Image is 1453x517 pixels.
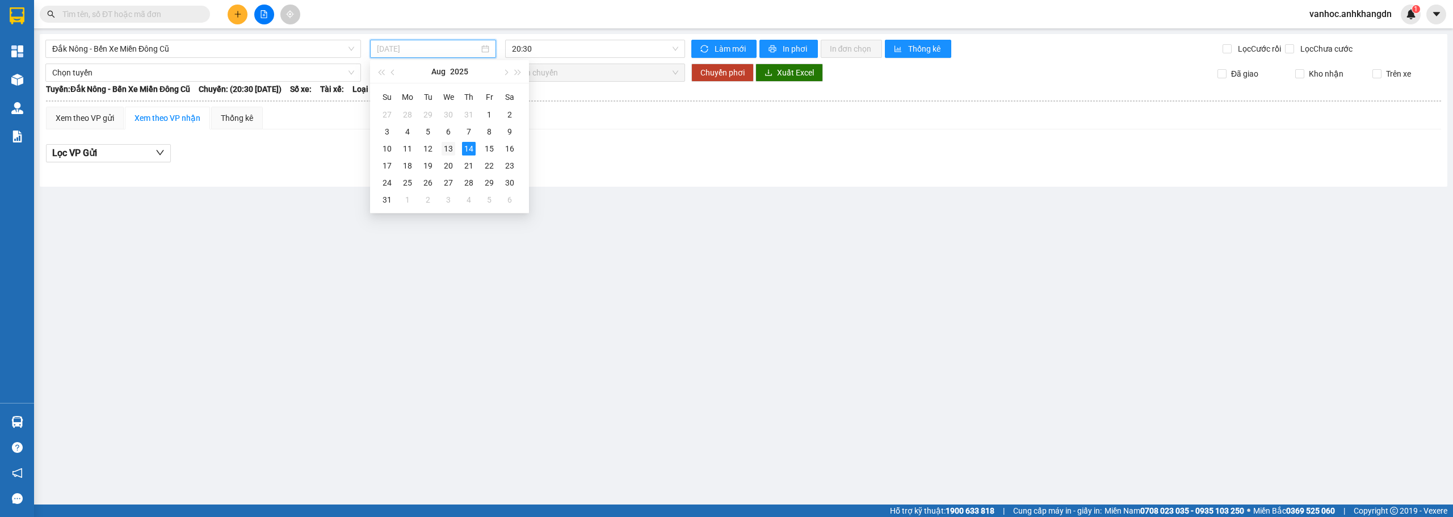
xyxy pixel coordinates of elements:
[11,45,23,57] img: dashboard-icon
[1406,9,1416,19] img: icon-new-feature
[397,157,418,174] td: 2025-08-18
[397,140,418,157] td: 2025-08-11
[450,60,468,83] button: 2025
[503,159,516,173] div: 23
[438,123,459,140] td: 2025-08-06
[397,123,418,140] td: 2025-08-04
[1381,68,1416,80] span: Trên xe
[397,88,418,106] th: Mo
[700,45,710,54] span: sync
[401,176,414,190] div: 25
[908,43,942,55] span: Thống kê
[479,157,499,174] td: 2025-08-22
[459,123,479,140] td: 2025-08-07
[1412,5,1420,13] sup: 1
[377,140,397,157] td: 2025-08-10
[1286,506,1335,515] strong: 0369 525 060
[401,142,414,155] div: 11
[1140,506,1244,515] strong: 0708 023 035 - 0935 103 250
[462,108,476,121] div: 31
[783,43,809,55] span: In phơi
[421,125,435,138] div: 5
[499,123,520,140] td: 2025-08-09
[1390,507,1398,515] span: copyright
[503,176,516,190] div: 30
[46,144,171,162] button: Lọc VP Gửi
[377,88,397,106] th: Su
[755,64,823,82] button: downloadXuất Excel
[380,193,394,207] div: 31
[482,176,496,190] div: 29
[380,176,394,190] div: 24
[890,505,994,517] span: Hỗ trợ kỹ thuật:
[438,191,459,208] td: 2025-09-03
[438,106,459,123] td: 2025-07-30
[286,10,294,18] span: aim
[512,40,679,57] span: 20:30
[221,112,253,124] div: Thống kê
[499,140,520,157] td: 2025-08-16
[769,45,778,54] span: printer
[442,176,455,190] div: 27
[56,112,114,124] div: Xem theo VP gửi
[442,193,455,207] div: 3
[352,83,381,95] span: Loại xe:
[11,102,23,114] img: warehouse-icon
[462,142,476,155] div: 14
[459,157,479,174] td: 2025-08-21
[418,106,438,123] td: 2025-07-29
[12,442,23,453] span: question-circle
[691,64,754,82] button: Chuyển phơi
[421,142,435,155] div: 12
[512,64,679,81] span: Chọn chuyến
[1343,505,1345,517] span: |
[442,159,455,173] div: 20
[421,108,435,121] div: 29
[234,10,242,18] span: plus
[459,106,479,123] td: 2025-07-31
[438,140,459,157] td: 2025-08-13
[1414,5,1418,13] span: 1
[691,40,757,58] button: syncLàm mới
[462,125,476,138] div: 7
[52,146,97,160] span: Lọc VP Gửi
[479,191,499,208] td: 2025-09-05
[377,123,397,140] td: 2025-08-03
[401,193,414,207] div: 1
[503,142,516,155] div: 16
[1304,68,1348,80] span: Kho nhận
[894,45,904,54] span: bar-chart
[459,88,479,106] th: Th
[401,108,414,121] div: 28
[1013,505,1102,517] span: Cung cấp máy in - giấy in:
[377,43,479,55] input: 14/08/2025
[380,125,394,138] div: 3
[479,174,499,191] td: 2025-08-29
[377,106,397,123] td: 2025-07-27
[459,140,479,157] td: 2025-08-14
[10,7,24,24] img: logo-vxr
[479,123,499,140] td: 2025-08-08
[1227,68,1263,80] span: Đã giao
[885,40,951,58] button: bar-chartThống kê
[482,108,496,121] div: 1
[380,108,394,121] div: 27
[12,493,23,504] span: message
[821,40,883,58] button: In đơn chọn
[260,10,268,18] span: file-add
[418,191,438,208] td: 2025-09-02
[1296,43,1354,55] span: Lọc Chưa cước
[459,191,479,208] td: 2025-09-04
[377,191,397,208] td: 2025-08-31
[499,157,520,174] td: 2025-08-23
[946,506,994,515] strong: 1900 633 818
[482,193,496,207] div: 5
[421,176,435,190] div: 26
[418,140,438,157] td: 2025-08-12
[442,108,455,121] div: 30
[1247,508,1250,513] span: ⚪️
[503,125,516,138] div: 9
[759,40,818,58] button: printerIn phơi
[482,125,496,138] div: 8
[482,142,496,155] div: 15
